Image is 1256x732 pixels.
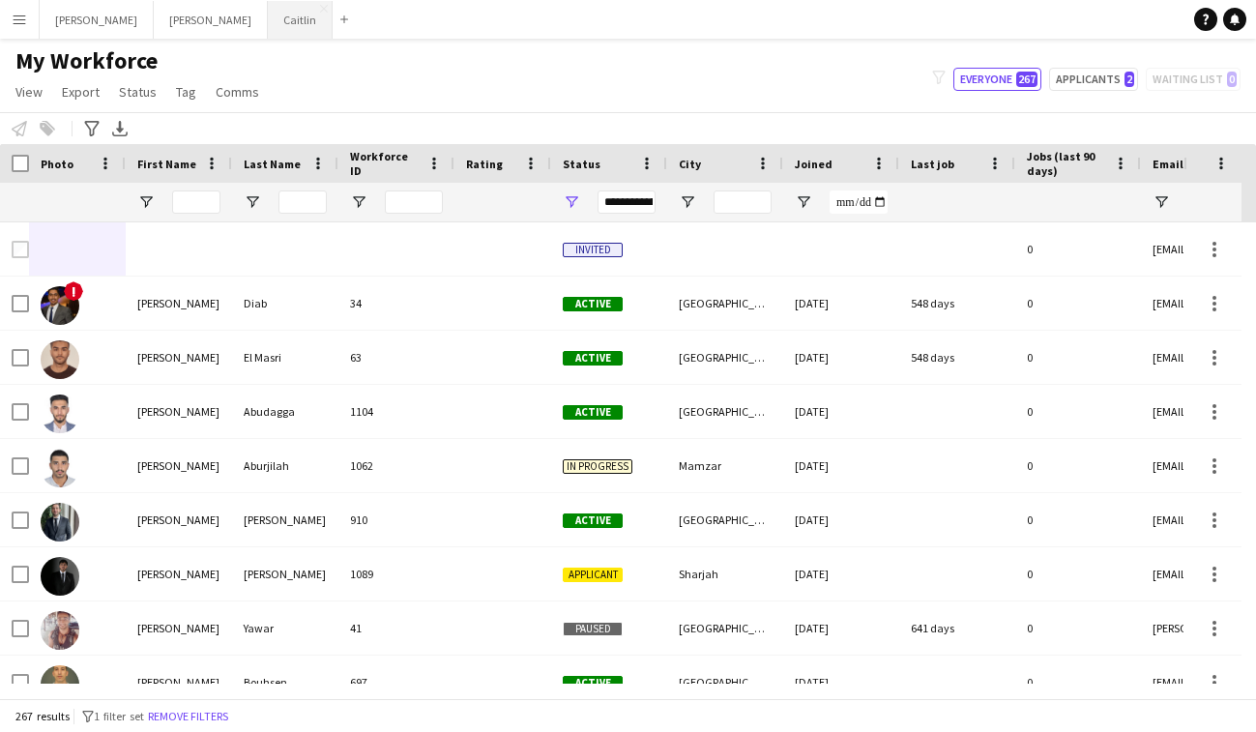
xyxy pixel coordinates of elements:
span: Active [563,513,623,528]
a: Export [54,79,107,104]
input: First Name Filter Input [172,190,220,214]
img: Abdul Aziz El Masri [41,340,79,379]
button: Everyone267 [953,68,1041,91]
div: 1089 [338,547,454,600]
img: Abdullah Alshawi [41,557,79,596]
span: First Name [137,157,196,171]
img: Abdel rahman Diab [41,286,79,325]
div: [DATE] [783,601,899,655]
div: [GEOGRAPHIC_DATA] [667,656,783,709]
span: Active [563,297,623,311]
button: Open Filter Menu [350,193,367,211]
img: Abdullah Aburjilah [41,449,79,487]
div: 697 [338,656,454,709]
input: Last Name Filter Input [278,190,327,214]
div: 0 [1015,439,1141,492]
img: Abdullah Abudagga [41,395,79,433]
div: 0 [1015,277,1141,330]
div: [PERSON_NAME] [126,547,232,600]
div: [PERSON_NAME] [126,656,232,709]
span: Comms [216,83,259,101]
span: City [679,157,701,171]
span: Last job [911,157,954,171]
div: Aburjilah [232,439,338,492]
div: 0 [1015,656,1141,709]
img: Abdullah Al Nouri [41,503,79,542]
div: Abudagga [232,385,338,438]
img: Abdullah Yawar [41,611,79,650]
div: 41 [338,601,454,655]
input: Row Selection is disabled for this row (unchecked) [12,241,29,258]
a: Tag [168,79,204,104]
a: View [8,79,50,104]
div: 548 days [899,331,1015,384]
div: 0 [1015,385,1141,438]
div: 641 days [899,601,1015,655]
button: Open Filter Menu [1153,193,1170,211]
span: My Workforce [15,46,158,75]
div: [PERSON_NAME] [232,493,338,546]
span: Active [563,676,623,690]
a: Comms [208,79,267,104]
div: [GEOGRAPHIC_DATA] [667,601,783,655]
div: [PERSON_NAME] [126,277,232,330]
span: Tag [176,83,196,101]
div: [DATE] [783,331,899,384]
span: Jobs (last 90 days) [1027,149,1106,178]
div: [DATE] [783,656,899,709]
app-action-btn: Export XLSX [108,117,131,140]
div: Sharjah [667,547,783,600]
span: Photo [41,157,73,171]
span: View [15,83,43,101]
span: Active [563,405,623,420]
input: City Filter Input [714,190,772,214]
span: Email [1153,157,1183,171]
input: Joined Filter Input [830,190,888,214]
span: Invited [563,243,623,257]
div: 1062 [338,439,454,492]
div: [DATE] [783,385,899,438]
span: Export [62,83,100,101]
div: 34 [338,277,454,330]
button: Open Filter Menu [679,193,696,211]
div: [PERSON_NAME] [126,601,232,655]
span: Status [563,157,600,171]
span: Rating [466,157,503,171]
button: [PERSON_NAME] [154,1,268,39]
span: ! [64,281,83,301]
button: Open Filter Menu [563,193,580,211]
div: [PERSON_NAME] [126,331,232,384]
div: 1104 [338,385,454,438]
div: Diab [232,277,338,330]
div: [DATE] [783,493,899,546]
div: Yawar [232,601,338,655]
span: Status [119,83,157,101]
div: El Masri [232,331,338,384]
div: [GEOGRAPHIC_DATA] [667,331,783,384]
span: Joined [795,157,832,171]
div: [PERSON_NAME] [126,439,232,492]
button: [PERSON_NAME] [40,1,154,39]
div: 548 days [899,277,1015,330]
span: Active [563,351,623,366]
span: Paused [563,622,623,636]
span: Workforce ID [350,149,420,178]
input: Workforce ID Filter Input [385,190,443,214]
div: 0 [1015,547,1141,600]
div: [PERSON_NAME] [126,385,232,438]
div: 910 [338,493,454,546]
app-action-btn: Advanced filters [80,117,103,140]
span: 2 [1125,72,1134,87]
button: Remove filters [144,706,232,727]
div: Bouhsen [232,656,338,709]
img: Adnan Bouhsen [41,665,79,704]
div: [PERSON_NAME] [232,547,338,600]
a: Status [111,79,164,104]
button: Open Filter Menu [795,193,812,211]
div: Mamzar [667,439,783,492]
span: 267 [1016,72,1037,87]
button: Open Filter Menu [244,193,261,211]
button: Open Filter Menu [137,193,155,211]
div: 0 [1015,601,1141,655]
button: Caitlin [268,1,333,39]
